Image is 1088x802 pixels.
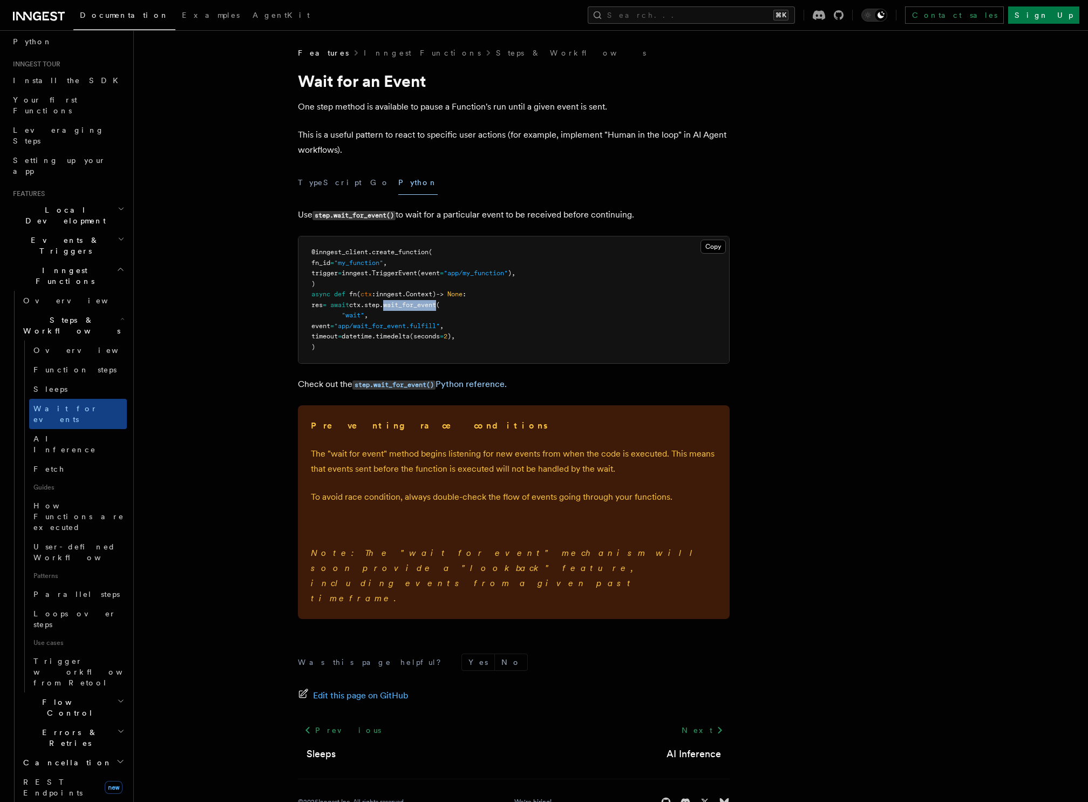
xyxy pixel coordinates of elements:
[9,235,118,256] span: Events & Triggers
[29,429,127,459] a: AI Inference
[372,269,417,277] span: TriggerEvent
[19,753,127,772] button: Cancellation
[361,290,372,298] span: ctx
[311,301,323,309] span: res
[29,584,127,604] a: Parallel steps
[19,341,127,692] div: Steps & Workflows
[429,248,432,256] span: (
[311,259,330,267] span: fn_id
[23,296,134,305] span: Overview
[19,315,120,336] span: Steps & Workflows
[364,301,379,309] span: step
[667,746,721,762] a: AI Inference
[861,9,887,22] button: Toggle dark mode
[29,634,127,651] span: Use cases
[334,322,440,330] span: "app/wait_for_event.fulfill"
[436,290,444,298] span: ->
[440,322,444,330] span: ,
[402,290,406,298] span: .
[298,688,409,703] a: Edit this page on GitHub
[298,99,730,114] p: One step method is available to pause a Function's run until a given event is sent.
[447,290,463,298] span: None
[33,590,120,599] span: Parallel steps
[364,47,481,58] a: Inngest Functions
[253,11,310,19] span: AgentKit
[13,76,125,85] span: Install the SDK
[33,365,117,374] span: Function steps
[352,380,436,390] code: step.wait_for_event()
[338,332,342,340] span: =
[330,322,334,330] span: =
[410,332,440,340] span: (seconds
[298,171,362,195] button: TypeScript
[29,604,127,634] a: Loops over steps
[675,721,730,740] a: Next
[298,127,730,158] p: This is a useful pattern to react to specific user actions (for example, implement "Human in the ...
[436,301,440,309] span: (
[370,171,390,195] button: Go
[19,757,112,768] span: Cancellation
[105,781,123,794] span: new
[9,90,127,120] a: Your first Functions
[773,10,788,21] kbd: ⌘K
[29,496,127,537] a: How Functions are executed
[9,151,127,181] a: Setting up your app
[496,47,646,58] a: Steps & Workflows
[29,399,127,429] a: Wait for events
[9,261,127,291] button: Inngest Functions
[19,291,127,310] a: Overview
[29,537,127,567] a: User-defined Workflows
[13,37,52,46] span: Python
[33,434,96,454] span: AI Inference
[372,248,429,256] span: create_function
[19,723,127,753] button: Errors & Retries
[311,290,330,298] span: async
[246,3,316,29] a: AgentKit
[383,301,436,309] span: wait_for_event
[349,290,357,298] span: fn
[330,301,349,309] span: await
[495,654,527,670] button: No
[29,379,127,399] a: Sleeps
[440,332,444,340] span: =
[33,542,131,562] span: User-defined Workflows
[23,778,83,797] span: REST Endpoints
[588,6,795,24] button: Search...⌘K
[364,311,368,319] span: ,
[417,269,440,277] span: (event
[33,346,145,355] span: Overview
[440,269,444,277] span: =
[508,269,515,277] span: ),
[311,420,549,431] strong: Preventing race conditions
[13,96,77,115] span: Your first Functions
[311,343,315,351] span: )
[311,280,315,288] span: )
[311,490,717,505] p: To avoid race condition, always double-check the flow of events going through your functions.
[334,290,345,298] span: def
[311,248,368,256] span: @inngest_client
[33,501,124,532] span: How Functions are executed
[368,248,372,256] span: .
[29,360,127,379] a: Function steps
[357,290,361,298] span: (
[9,120,127,151] a: Leveraging Steps
[311,548,701,603] em: Note: The "wait for event" mechanism will soon provide a "lookback" feature, including events fro...
[462,654,494,670] button: Yes
[298,721,387,740] a: Previous
[311,332,338,340] span: timeout
[80,11,169,19] span: Documentation
[372,290,376,298] span: :
[398,171,438,195] button: Python
[9,32,127,51] a: Python
[19,727,117,749] span: Errors & Retries
[33,657,152,687] span: Trigger workflows from Retool
[19,310,127,341] button: Steps & Workflows
[383,259,387,267] span: ,
[33,385,67,393] span: Sleeps
[29,567,127,584] span: Patterns
[29,341,127,360] a: Overview
[444,269,508,277] span: "app/my_function"
[9,265,117,287] span: Inngest Functions
[349,301,361,309] span: ctx
[406,290,436,298] span: Context)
